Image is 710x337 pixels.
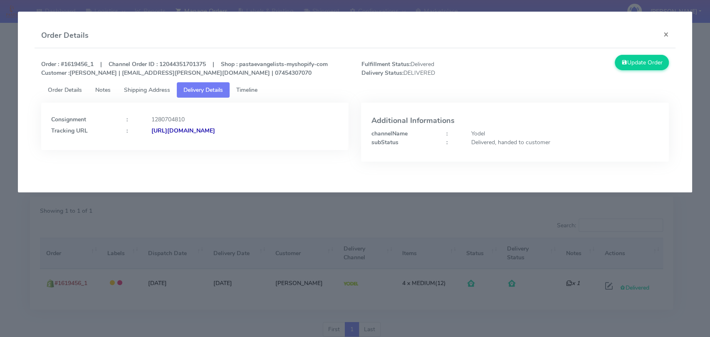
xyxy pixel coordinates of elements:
strong: channelName [371,130,407,138]
div: Yodel [465,129,665,138]
span: Shipping Address [124,86,170,94]
strong: : [446,130,448,138]
strong: : [126,116,128,123]
strong: Consignment [51,116,86,123]
span: Notes [95,86,111,94]
strong: Order : #1619456_1 | Channel Order ID : 12044351701375 | Shop : pastaevangelists-myshopify-com [P... [41,60,328,77]
div: Delivered, handed to customer [465,138,665,147]
strong: subStatus [371,138,398,146]
strong: [URL][DOMAIN_NAME] [151,127,215,135]
span: Order Details [48,86,82,94]
h4: Additional Informations [371,117,658,125]
button: Update Order [615,55,669,70]
strong: Fulfillment Status: [361,60,410,68]
strong: Tracking URL [51,127,88,135]
button: Close [657,23,675,45]
span: Delivery Details [183,86,223,94]
span: Timeline [236,86,257,94]
ul: Tabs [41,82,669,98]
div: 1280704810 [145,115,345,124]
strong: Customer : [41,69,69,77]
strong: : [446,138,448,146]
span: Delivered DELIVERED [355,60,515,77]
h4: Order Details [41,30,89,41]
strong: Delivery Status: [361,69,403,77]
strong: : [126,127,128,135]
